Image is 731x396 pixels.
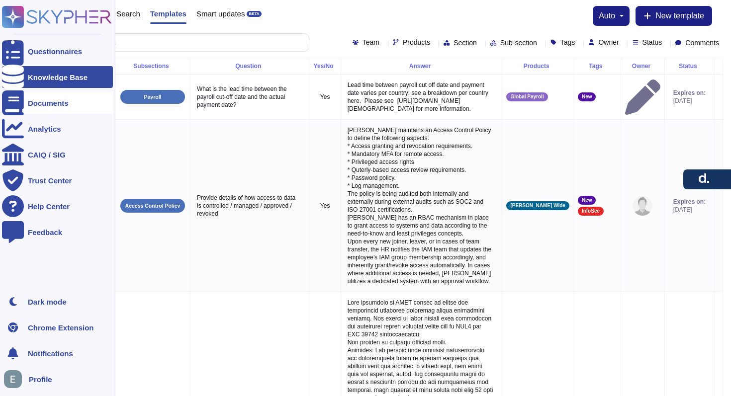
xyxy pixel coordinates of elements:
[28,48,82,55] div: Questionnaires
[28,177,72,184] div: Trust Center
[194,191,305,220] p: Provide details of how access to data is controlled / managed / approved / revoked
[28,99,69,107] div: Documents
[510,94,544,99] span: Global Payroll
[4,370,22,388] img: user
[560,39,575,46] span: Tags
[28,298,67,306] div: Dark mode
[125,203,181,209] p: Access Control Policy
[2,118,113,140] a: Analytics
[28,350,73,357] span: Notifications
[2,169,113,191] a: Trust Center
[28,74,88,81] div: Knowledge Base
[150,10,186,17] span: Templates
[314,63,337,69] div: Yes/No
[673,198,706,206] span: Expires on:
[28,125,61,133] div: Analytics
[116,10,140,17] span: Search
[363,39,379,46] span: Team
[673,89,706,97] span: Expires on:
[345,63,498,69] div: Answer
[345,124,498,288] p: [PERSON_NAME] maintains an Access Control Policy to define the following aspects: * Access granti...
[2,317,113,338] a: Chrome Extension
[673,97,706,105] span: [DATE]
[599,12,615,20] span: auto
[2,368,29,390] button: user
[144,94,161,100] p: Payroll
[673,206,706,214] span: [DATE]
[28,229,62,236] div: Feedback
[2,144,113,165] a: CAIQ / SIG
[599,12,624,20] button: auto
[578,63,617,69] div: Tags
[196,10,245,17] span: Smart updates
[28,324,94,331] div: Chrome Extension
[506,63,569,69] div: Products
[314,93,337,101] p: Yes
[582,198,592,203] span: New
[454,39,477,46] span: Section
[28,151,66,158] div: CAIQ / SIG
[582,209,600,214] span: InfoSec
[655,12,704,20] span: New template
[403,39,430,46] span: Products
[28,203,70,210] div: Help Center
[500,39,537,46] span: Sub-section
[2,92,113,114] a: Documents
[39,34,309,51] input: Search by keywords
[194,82,305,111] p: What is the lead time between the payroll cut-off date and the actual payment date?
[345,79,498,115] p: Lead time between payroll cut off date and payment date varies per country; see a breakdown per c...
[314,202,337,210] p: Yes
[29,376,52,383] span: Profile
[598,39,619,46] span: Owner
[510,203,565,208] span: [PERSON_NAME] Wide
[582,94,592,99] span: New
[625,63,660,69] div: Owner
[2,40,113,62] a: Questionnaires
[2,66,113,88] a: Knowledge Base
[194,63,305,69] div: Question
[633,196,652,216] img: user
[2,195,113,217] a: Help Center
[685,39,719,46] span: Comments
[119,63,186,69] div: Subsections
[2,221,113,243] a: Feedback
[669,63,710,69] div: Status
[636,6,712,26] button: New template
[642,39,662,46] span: Status
[247,11,261,17] div: BETA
